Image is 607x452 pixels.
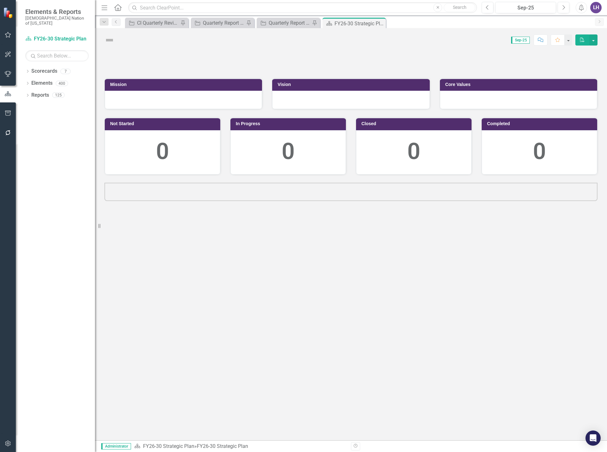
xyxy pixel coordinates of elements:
[143,443,194,449] a: FY26-30 Strategic Plan
[363,135,465,168] div: 0
[25,8,89,15] span: Elements & Reports
[497,4,554,12] div: Sep-25
[111,135,214,168] div: 0
[335,20,384,27] div: FY26-30 Strategic Plan
[444,3,475,12] button: Search
[134,443,346,450] div: »
[110,82,259,87] h3: Mission
[453,5,466,10] span: Search
[31,80,53,87] a: Elements
[197,443,248,449] div: FY26-30 Strategic Plan
[203,19,245,27] div: Quarterly Report Review
[585,431,601,446] div: Open Intercom Messenger
[495,2,556,13] button: Sep-25
[104,35,115,45] img: Not Defined
[278,82,426,87] h3: Vision
[137,19,179,27] div: CI Quarterly Review
[25,50,89,61] input: Search Below...
[60,69,71,74] div: 7
[237,135,339,168] div: 0
[488,135,591,168] div: 0
[128,2,477,13] input: Search ClearPoint...
[361,121,468,126] h3: Closed
[590,2,602,13] button: LH
[258,19,310,27] a: Quarterly Report Review (No Next Steps)
[236,121,343,126] h3: In Progress
[269,19,310,27] div: Quarterly Report Review (No Next Steps)
[31,68,57,75] a: Scorecards
[25,15,89,26] small: [DEMOGRAPHIC_DATA] Nation of [US_STATE]
[192,19,245,27] a: Quarterly Report Review
[127,19,179,27] a: CI Quarterly Review
[445,82,594,87] h3: Core Values
[110,121,217,126] h3: Not Started
[25,35,89,43] a: FY26-30 Strategic Plan
[3,7,14,18] img: ClearPoint Strategy
[511,37,530,44] span: Sep-25
[487,121,594,126] h3: Completed
[56,81,68,86] div: 400
[31,92,49,99] a: Reports
[52,93,65,98] div: 125
[101,443,131,449] span: Administrator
